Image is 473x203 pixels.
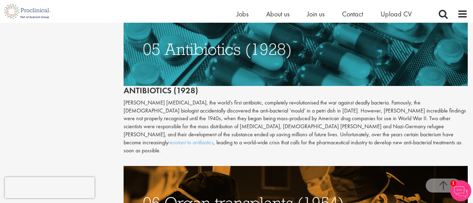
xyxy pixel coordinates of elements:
iframe: reCAPTCHA [5,177,95,198]
a: Contact [342,9,363,19]
a: About us [266,9,290,19]
h2: Antibiotics (1928) [124,12,468,95]
p: [PERSON_NAME] [MEDICAL_DATA], the world’s first antibiotic, completely revolutionised the war aga... [124,99,468,155]
a: Upload CV [381,9,412,19]
a: Join us [307,9,325,19]
a: Jobs [237,9,249,19]
img: antibiotics [124,12,468,86]
img: Chatbot [450,180,471,201]
a: resistant to antibiotics [168,139,214,146]
span: 1 [450,180,456,186]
